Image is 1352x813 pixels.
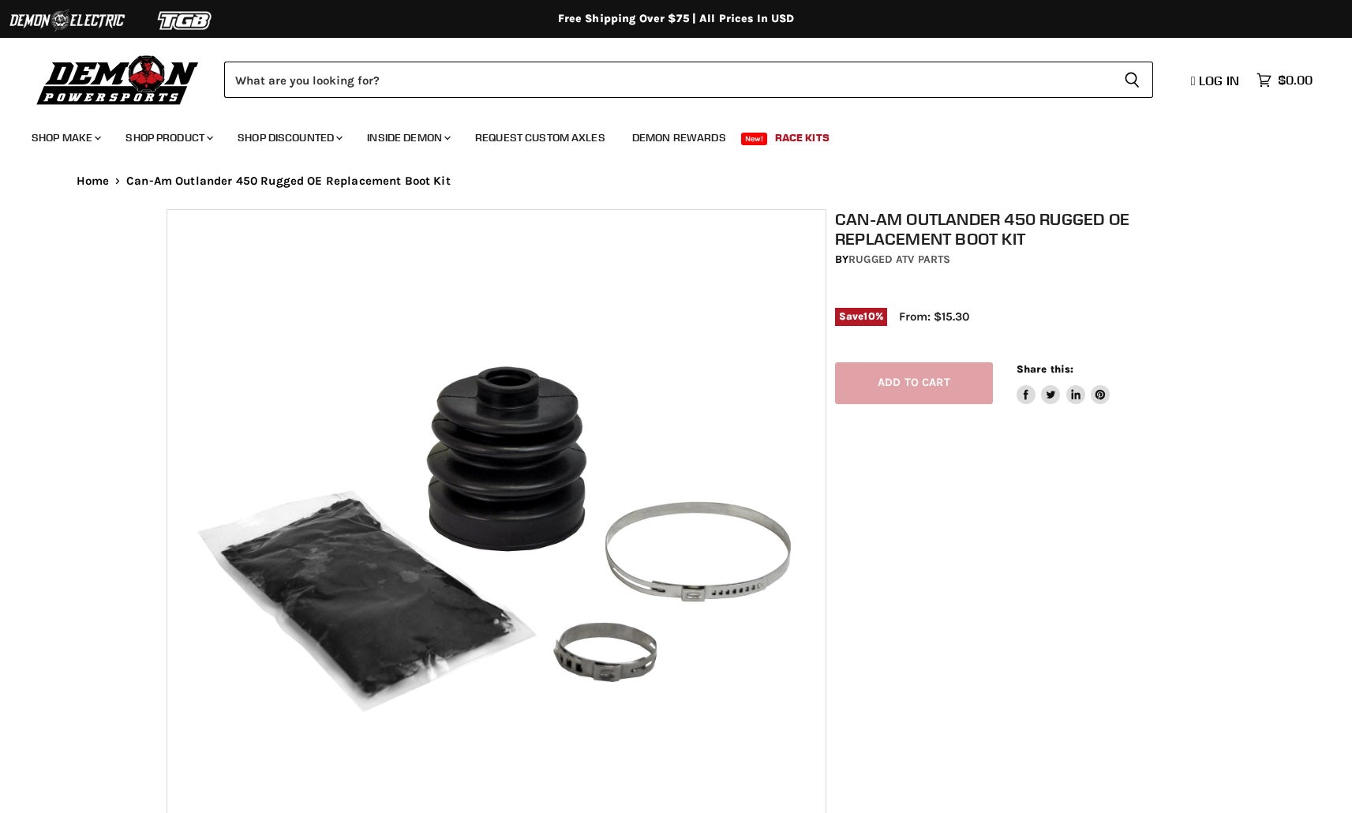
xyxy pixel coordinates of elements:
[835,308,887,325] span: Save %
[32,51,204,107] img: Demon Powersports
[1249,69,1320,92] a: $0.00
[355,122,460,154] a: Inside Demon
[835,251,1195,268] div: by
[1278,73,1313,88] span: $0.00
[8,6,126,36] img: Demon Electric Logo 2
[848,253,950,266] a: Rugged ATV Parts
[899,309,969,324] span: From: $15.30
[863,310,874,322] span: 10
[126,6,245,36] img: TGB Logo 2
[763,122,841,154] a: Race Kits
[741,133,768,145] span: New!
[835,209,1195,249] h1: Can-Am Outlander 450 Rugged OE Replacement Boot Kit
[20,115,1309,154] ul: Main menu
[1184,73,1249,88] a: Log in
[224,62,1111,98] input: Search
[1017,362,1110,404] aside: Share this:
[620,122,738,154] a: Demon Rewards
[224,62,1153,98] form: Product
[45,174,1308,188] nav: Breadcrumbs
[463,122,617,154] a: Request Custom Axles
[114,122,223,154] a: Shop Product
[1017,363,1073,375] span: Share this:
[1199,73,1239,88] span: Log in
[226,122,352,154] a: Shop Discounted
[1111,62,1153,98] button: Search
[77,174,110,188] a: Home
[45,12,1308,26] div: Free Shipping Over $75 | All Prices In USD
[20,122,110,154] a: Shop Make
[126,174,451,188] span: Can-Am Outlander 450 Rugged OE Replacement Boot Kit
